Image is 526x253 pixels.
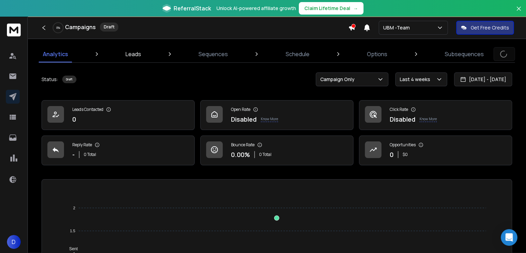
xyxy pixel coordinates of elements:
a: Options [363,46,391,62]
a: Analytics [39,46,72,62]
a: Leads [121,46,145,62]
p: Open Rate [231,107,250,112]
span: Sent [64,246,78,251]
a: Open RateDisabledKnow More [200,100,353,130]
div: Draft [62,76,76,83]
div: Draft [100,23,118,32]
p: Get Free Credits [471,24,509,31]
p: Know More [261,116,278,122]
button: [DATE] - [DATE] [454,72,512,86]
button: D [7,235,21,249]
tspan: 2 [73,206,75,210]
p: Campaign Only [320,76,357,83]
tspan: 1.5 [70,229,75,233]
p: Analytics [43,50,68,58]
button: Claim Lifetime Deal→ [299,2,363,15]
p: Unlock AI-powered affiliate growth [216,5,296,12]
p: UBM -Team [383,24,413,31]
p: Know More [419,116,437,122]
p: 0 Total [84,152,96,157]
a: Click RateDisabledKnow More [359,100,512,130]
a: Reply Rate-0 Total [41,136,195,165]
a: Sequences [194,46,232,62]
p: Sequences [199,50,228,58]
p: 0.00 % [231,150,250,159]
p: Disabled [231,114,257,124]
p: Reply Rate [72,142,92,148]
p: Disabled [390,114,415,124]
a: Subsequences [441,46,488,62]
p: - [72,150,75,159]
span: → [353,5,358,12]
div: Open Intercom Messenger [501,229,517,246]
p: 0 [72,114,76,124]
a: Schedule [282,46,314,62]
p: 0 % [56,26,60,30]
h1: Campaigns [65,23,96,31]
p: Bounce Rate [231,142,255,148]
p: $ 0 [403,152,408,157]
a: Opportunities0$0 [359,136,512,165]
p: Subsequences [445,50,484,58]
p: 0 Total [259,152,271,157]
p: Options [367,50,387,58]
p: Leads [126,50,141,58]
a: Leads Contacted0 [41,100,195,130]
p: Opportunities [390,142,416,148]
p: Leads Contacted [72,107,103,112]
button: Get Free Credits [456,21,514,35]
p: Status: [41,76,58,83]
span: ReferralStack [174,4,211,12]
button: Close banner [514,4,523,21]
p: Last 4 weeks [400,76,433,83]
p: Schedule [286,50,310,58]
a: Bounce Rate0.00%0 Total [200,136,353,165]
p: 0 [390,150,394,159]
p: Click Rate [390,107,408,112]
